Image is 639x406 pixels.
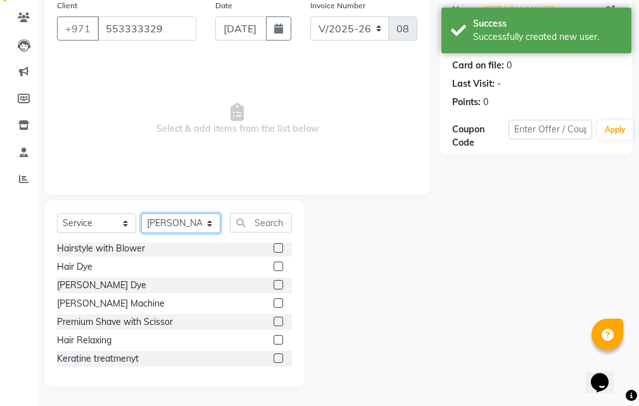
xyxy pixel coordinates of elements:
button: +971 [57,16,99,41]
div: - [497,77,501,91]
input: Search by Name/Mobile/Email/Code [98,16,196,41]
div: Hair Dye [57,260,92,274]
div: Points: [452,96,481,109]
input: Enter Offer / Coupon Code [509,120,592,139]
div: Keratine treatmenyt [57,352,139,365]
div: Success [473,17,622,30]
div: 0 [483,96,488,109]
div: Name: [452,4,481,17]
div: [PERSON_NAME] Dye [57,279,146,292]
input: Search or Scan [230,213,292,232]
div: Hair Relaxing [57,334,111,347]
div: Last Visit: [452,77,495,91]
div: Coupon Code [452,123,508,149]
button: Apply [597,120,633,139]
a: [PERSON_NAME] [483,4,554,17]
div: Card on file: [452,59,504,72]
div: 0 [507,59,512,72]
div: Premium Shave with Scissor [57,315,173,329]
div: [PERSON_NAME] Machine [57,297,165,310]
div: Successfully created new user. [473,30,622,44]
span: Select & add items from the list below [57,56,417,182]
div: Hairstyle with Blower [57,242,145,255]
iframe: chat widget [586,355,626,393]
